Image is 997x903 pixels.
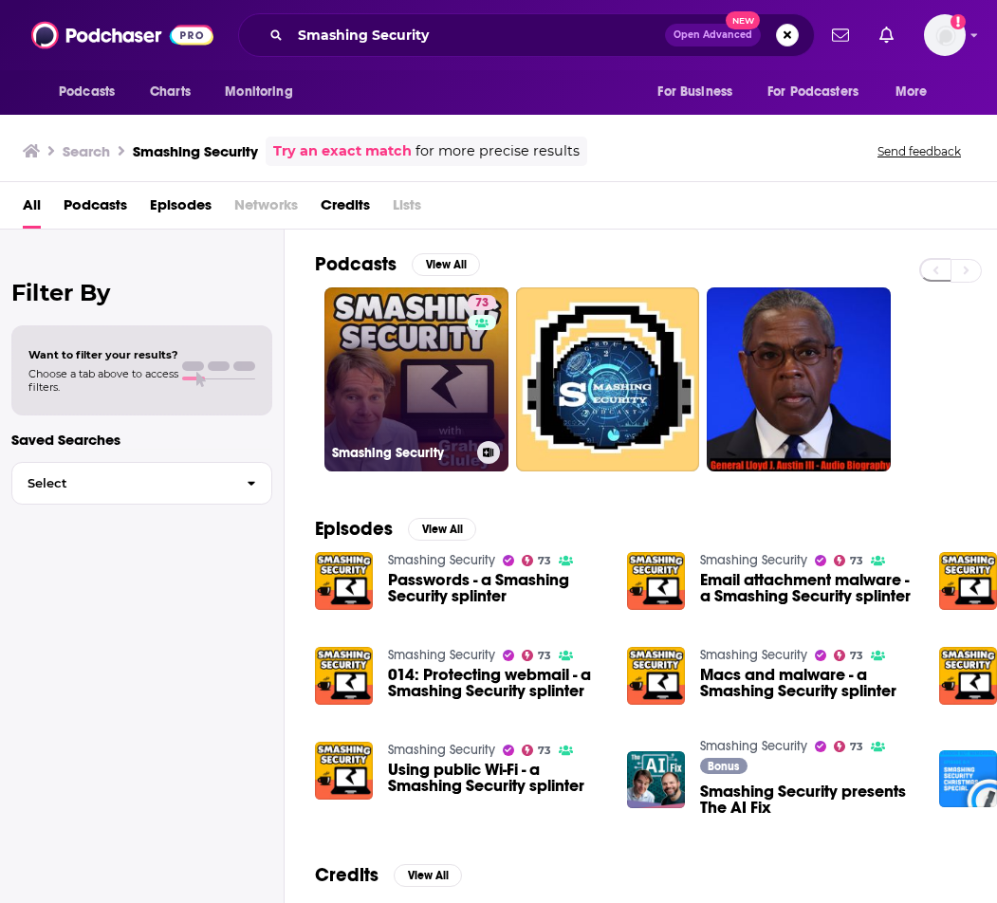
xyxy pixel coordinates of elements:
[834,650,864,661] a: 73
[522,650,552,661] a: 73
[627,751,685,809] img: Smashing Security presents The AI Fix
[388,572,604,604] a: Passwords - a Smashing Security splinter
[290,20,665,50] input: Search podcasts, credits, & more...
[315,863,462,887] a: CreditsView All
[394,864,462,887] button: View All
[951,14,966,29] svg: Add a profile image
[31,17,213,53] img: Podchaser - Follow, Share and Rate Podcasts
[212,74,317,110] button: open menu
[538,746,551,755] span: 73
[11,431,272,449] p: Saved Searches
[273,140,412,162] a: Try an exact match
[64,190,127,229] a: Podcasts
[393,190,421,229] span: Lists
[939,750,997,808] img: Smashing Security Christmas Special
[522,745,552,756] a: 73
[150,190,212,229] a: Episodes
[324,287,508,471] a: 73Smashing Security
[315,252,480,276] a: PodcastsView All
[726,11,760,29] span: New
[11,462,272,505] button: Select
[23,190,41,229] a: All
[225,79,292,105] span: Monitoring
[700,667,916,699] a: Macs and malware - a Smashing Security splinter
[939,552,997,610] img: 099: Passwords - A Smashing Security splinter (replay)
[315,552,373,610] img: Passwords - a Smashing Security splinter
[657,79,732,105] span: For Business
[850,557,863,565] span: 73
[665,24,761,46] button: Open AdvancedNew
[388,552,495,568] a: Smashing Security
[321,190,370,229] a: Credits
[924,14,966,56] button: Show profile menu
[538,652,551,660] span: 73
[238,13,815,57] div: Search podcasts, credits, & more...
[12,477,231,489] span: Select
[850,652,863,660] span: 73
[315,517,393,541] h2: Episodes
[700,647,807,663] a: Smashing Security
[46,74,139,110] button: open menu
[133,142,258,160] h3: Smashing Security
[767,79,859,105] span: For Podcasters
[28,367,178,394] span: Choose a tab above to access filters.
[700,738,807,754] a: Smashing Security
[522,555,552,566] a: 73
[834,741,864,752] a: 73
[895,79,928,105] span: More
[11,279,272,306] h2: Filter By
[834,555,864,566] a: 73
[538,557,551,565] span: 73
[388,762,604,794] span: Using public Wi-Fi - a Smashing Security splinter
[939,647,997,705] img: 074: Smashing Security isn't bullsh*t
[234,190,298,229] span: Networks
[924,14,966,56] span: Logged in as HWrepandcomms
[388,647,495,663] a: Smashing Security
[315,742,373,800] img: Using public Wi-Fi - a Smashing Security splinter
[644,74,756,110] button: open menu
[850,743,863,751] span: 73
[63,142,110,160] h3: Search
[708,761,739,772] span: Bonus
[700,783,916,816] a: Smashing Security presents The AI Fix
[755,74,886,110] button: open menu
[138,74,202,110] a: Charts
[388,667,604,699] a: 014: Protecting webmail - a Smashing Security splinter
[415,140,580,162] span: for more precise results
[315,252,397,276] h2: Podcasts
[924,14,966,56] img: User Profile
[872,143,967,159] button: Send feedback
[872,19,901,51] a: Show notifications dropdown
[468,295,496,310] a: 73
[408,518,476,541] button: View All
[824,19,857,51] a: Show notifications dropdown
[627,552,685,610] img: Email attachment malware - a Smashing Security splinter
[700,572,916,604] a: Email attachment malware - a Smashing Security splinter
[627,647,685,705] img: Macs and malware - a Smashing Security splinter
[674,30,752,40] span: Open Advanced
[700,552,807,568] a: Smashing Security
[150,79,191,105] span: Charts
[28,348,178,361] span: Want to filter your results?
[315,517,476,541] a: EpisodesView All
[475,294,489,313] span: 73
[315,647,373,705] img: 014: Protecting webmail - a Smashing Security splinter
[332,445,470,461] h3: Smashing Security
